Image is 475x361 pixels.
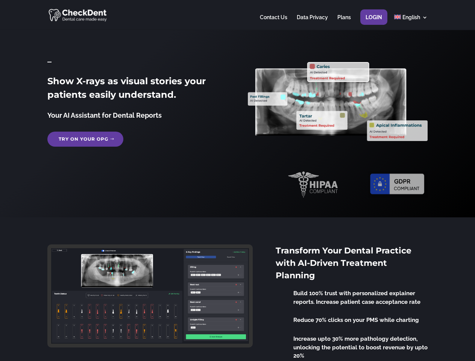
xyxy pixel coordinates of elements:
span: English [402,14,420,20]
a: Contact Us [260,15,287,29]
a: Data Privacy [297,15,328,29]
img: X_Ray_annotated [248,62,427,141]
a: English [394,15,428,29]
span: Your AI Assistant for Dental Reports [47,111,162,119]
h2: Show X-rays as visual stories your patients easily understand. [47,74,227,105]
img: CheckDent AI [49,8,108,22]
span: Increase upto 30% more pathology detection, unlocking the potential to boost revenue by upto 20% [293,335,428,359]
a: Try on your OPG [47,132,123,147]
span: Build 100% trust with personalized explainer reports. Increase patient case acceptance rate [293,290,420,305]
a: Login [366,15,382,29]
span: _ [47,54,52,64]
span: Reduce 70% clicks on your PMS while charting [293,317,419,323]
a: Plans [337,15,351,29]
span: Transform Your Dental Practice with AI-Driven Treatment Planning [276,246,411,281]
